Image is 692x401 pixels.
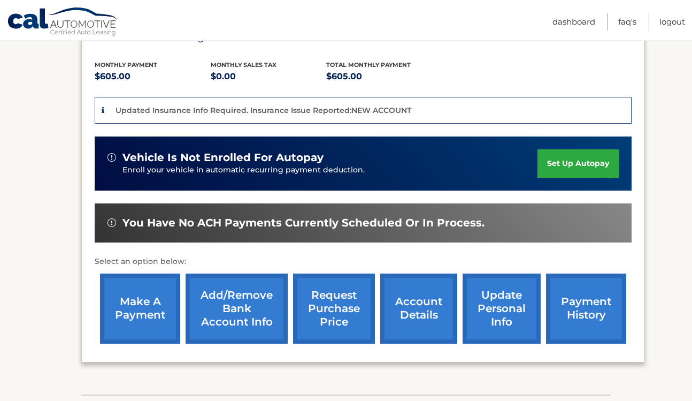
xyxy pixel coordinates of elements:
a: Add/Remove bank account info [186,274,288,344]
a: Logout [659,13,685,31]
p: Updated Insurance Info Required. Insurance Issue Reported:NEW ACCOUNT [116,105,411,115]
p: Select an option below: [95,255,632,268]
a: update personal info [463,274,541,344]
a: set up autopay [537,149,619,178]
a: account details [380,274,457,344]
a: Dashboard [552,13,595,31]
p: Enroll your vehicle in automatic recurring payment deduction. [122,164,537,176]
a: make a payment [100,274,180,344]
p: $0.00 [211,69,327,84]
a: FAQ's [618,13,636,31]
span: You have no ACH payments currently scheduled or in process. [122,216,485,230]
a: payment history [546,274,626,344]
img: alert-white.svg [107,218,116,227]
p: $605.00 [95,69,211,84]
a: Cal Automotive [7,7,119,38]
span: Total Monthly Payment [326,61,411,69]
span: Monthly Payment [95,61,157,69]
span: Monthly sales Tax [211,61,276,69]
span: vehicle is not enrolled for autopay [122,151,324,164]
a: request purchase price [293,274,375,344]
img: alert-white.svg [107,153,116,162]
p: $605.00 [326,69,442,84]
